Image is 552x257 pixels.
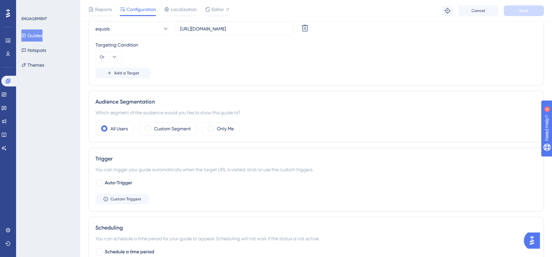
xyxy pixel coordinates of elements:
[154,125,191,133] label: Custom Segment
[21,59,44,71] button: Themes
[95,194,149,204] button: Custom Triggers
[472,8,485,13] span: Cancel
[95,52,122,62] button: Or
[95,224,537,232] div: Scheduling
[524,231,544,251] iframe: UserGuiding AI Assistant Launcher
[95,155,537,163] div: Trigger
[105,248,154,256] span: Schedule a time period
[95,5,112,13] span: Reports
[171,5,197,13] span: Localization
[504,5,544,16] button: Save
[95,166,537,174] div: You can trigger your guide automatically when the target URL is visited, and/or use the custom tr...
[95,109,537,117] div: Which segment of the audience would you like to show this guide to?
[217,125,234,133] label: Only Me
[110,125,128,133] label: All Users
[114,70,139,76] span: Add a Target
[127,5,156,13] span: Configuration
[21,29,43,42] button: Guides
[95,68,151,78] button: Add a Target
[458,5,498,16] button: Cancel
[95,98,537,106] div: Audience Segmentation
[95,41,537,49] div: Targeting Condition
[519,8,529,13] span: Save
[212,5,224,13] span: Editor
[95,235,537,243] div: You can schedule a time period for your guide to appear. Scheduling will not work if the status i...
[16,2,42,10] span: Need Help?
[180,25,288,33] input: yourwebsite.com/path
[47,3,49,9] div: 4
[95,25,110,33] span: equals
[100,54,104,60] span: Or
[110,196,141,202] span: Custom Triggers
[21,44,46,56] button: Hotspots
[105,179,132,187] span: Auto-Trigger
[21,16,47,21] div: ENGAGEMENT
[95,22,169,36] button: equals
